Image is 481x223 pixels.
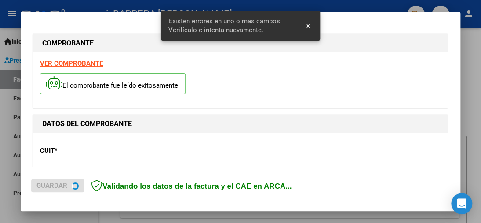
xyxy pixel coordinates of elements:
div: Open Intercom Messenger [451,193,472,214]
span: Guardar [36,182,67,190]
strong: COMPROBANTE [42,39,94,47]
p: El comprobante fue leído exitosamente. [40,73,186,95]
p: CUIT [40,146,160,156]
strong: DATOS DEL COMPROBANTE [42,119,132,128]
button: Guardar [31,179,84,192]
span: Existen errores en uno o más campos. Verifícalo e intenta nuevamente. [168,17,295,34]
span: Validando los datos de la factura y el CAE en ARCA... [91,182,292,190]
a: VER COMPROBANTE [40,59,103,67]
span: x [306,22,310,30]
button: x [299,18,317,33]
